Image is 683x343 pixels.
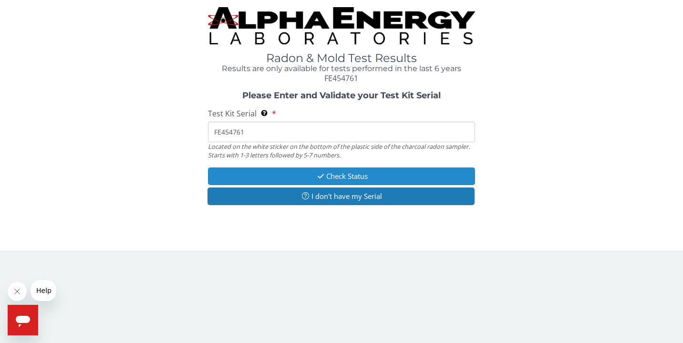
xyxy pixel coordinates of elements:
button: I don't have my Serial [207,187,475,205]
h4: Results are only available for tests performed in the last 6 years [208,64,476,73]
span: Test Kit Serial [208,108,257,119]
img: TightCrop.jpg [208,7,476,44]
h1: Radon & Mold Test Results [208,52,476,64]
button: Check Status [208,167,476,185]
iframe: Message from company [31,280,56,301]
span: FE454761 [324,73,358,83]
iframe: Button to launch messaging window [8,305,38,335]
iframe: Close message [8,282,27,301]
strong: Please Enter and Validate your Test Kit Serial [242,90,441,101]
div: Located on the white sticker on the bottom of the plastic side of the charcoal radon sampler. Sta... [208,142,476,160]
